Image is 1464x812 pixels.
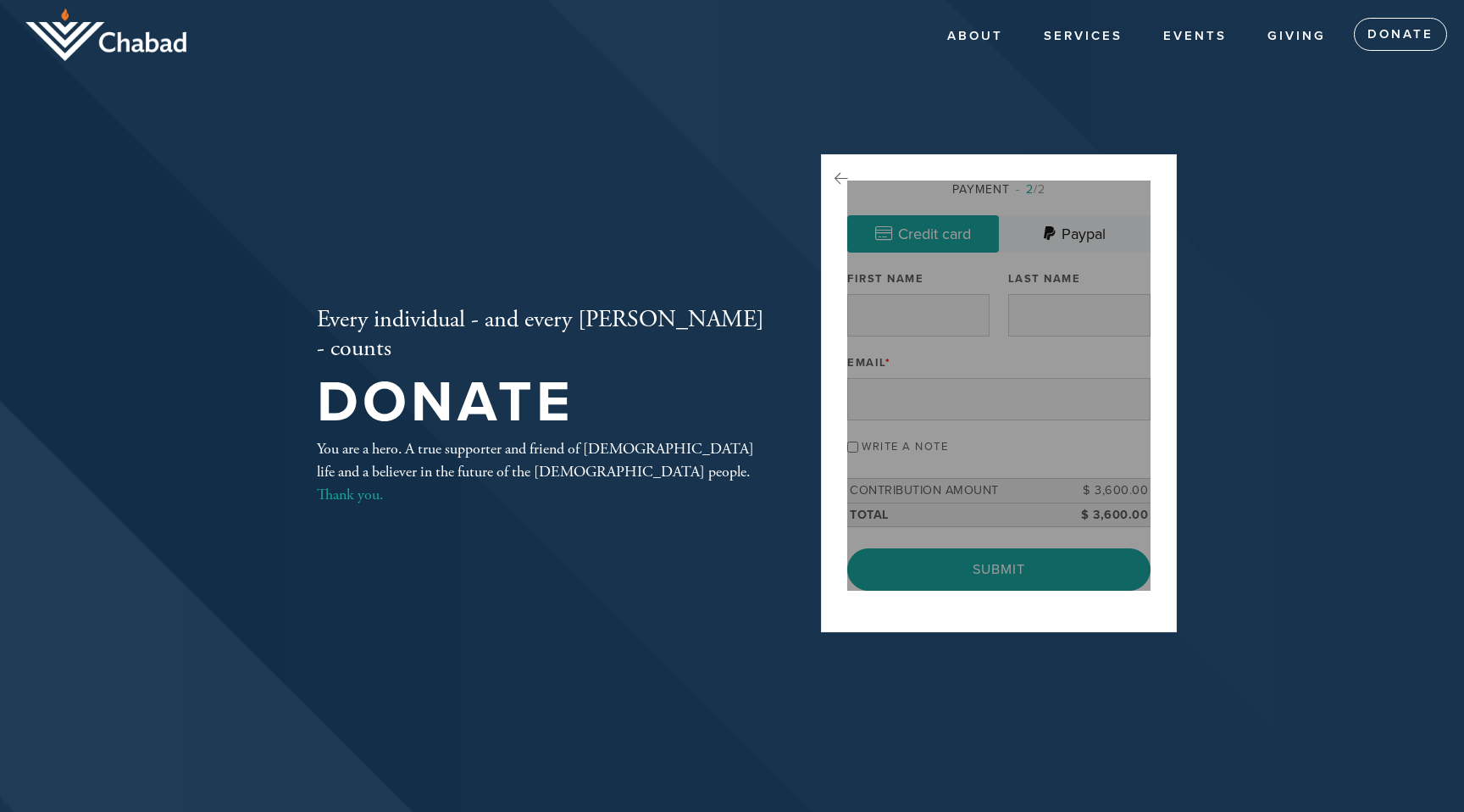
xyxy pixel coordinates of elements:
[317,375,766,431] h1: Donate
[1031,20,1135,53] a: Services
[25,8,186,61] img: logo_half.png
[934,20,1016,53] a: About
[317,485,383,504] a: Thank you.
[1151,20,1239,53] a: Events
[1255,20,1339,53] a: Giving
[317,437,766,506] div: You are a hero. A true supporter and friend of [DEMOGRAPHIC_DATA] life and a believer in the futu...
[317,306,766,363] h2: Every individual - and every [PERSON_NAME] - counts
[1354,18,1447,52] a: Donate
